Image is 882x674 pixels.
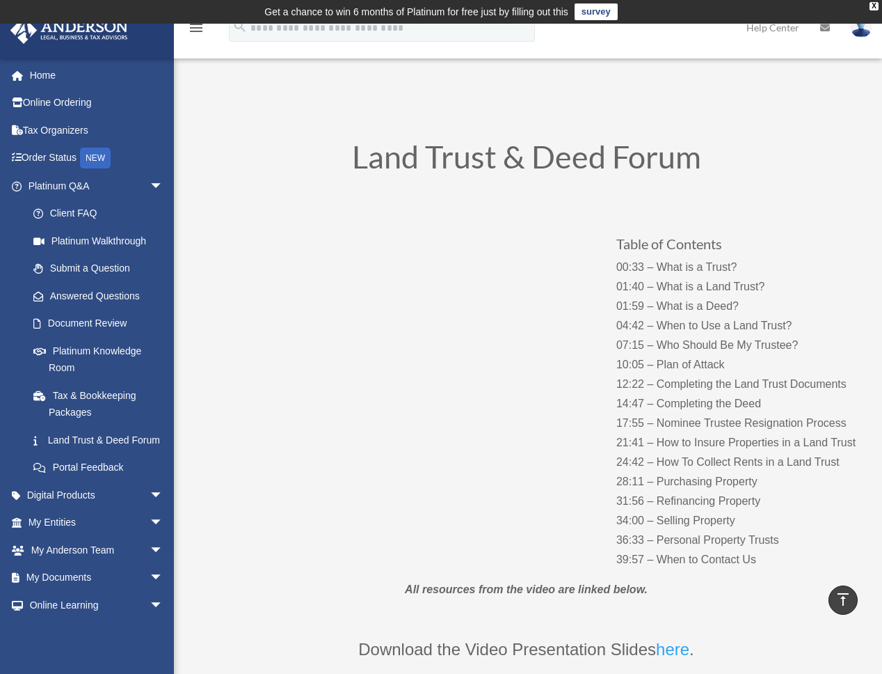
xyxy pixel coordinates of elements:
div: Get a chance to win 6 months of Platinum for free just by filling out this [264,3,568,20]
span: arrow_drop_down [150,564,177,593]
a: Answered Questions [19,282,184,310]
a: Billingarrow_drop_down [10,619,184,647]
img: Anderson Advisors Platinum Portal [6,17,132,44]
a: Tax Organizers [10,116,184,144]
a: My Documentsarrow_drop_down [10,564,184,592]
a: Document Review [19,310,184,338]
h1: Land Trust & Deed Forum [188,141,865,180]
a: Land Trust & Deed Forum [19,426,177,454]
span: arrow_drop_down [150,509,177,538]
a: My Anderson Teamarrow_drop_down [10,536,184,564]
span: arrow_drop_down [150,619,177,648]
i: menu [188,19,205,36]
em: All resources from the video are linked below. [405,583,648,595]
div: NEW [80,148,111,168]
img: User Pic [851,17,872,38]
a: menu [188,24,205,36]
span: arrow_drop_down [150,536,177,565]
a: vertical_align_top [828,586,858,615]
span: arrow_drop_down [150,481,177,510]
a: Client FAQ [19,200,184,228]
span: arrow_drop_down [150,591,177,620]
a: Submit a Question [19,255,184,283]
p: 00:33 – What is a Trust? 01:40 – What is a Land Trust? 01:59 – What is a Deed? 04:42 – When to Us... [616,258,864,570]
a: Online Ordering [10,89,184,117]
h3: Table of Contents [616,237,864,258]
div: close [869,2,879,10]
a: Digital Productsarrow_drop_down [10,481,184,509]
a: Tax & Bookkeeping Packages [19,382,184,426]
a: here [656,640,689,666]
span: arrow_drop_down [150,172,177,201]
a: survey [575,3,618,20]
a: Order StatusNEW [10,144,184,173]
a: Platinum Q&Aarrow_drop_down [10,172,184,200]
a: Online Learningarrow_drop_down [10,591,184,619]
i: search [232,19,248,34]
a: Platinum Knowledge Room [19,337,184,382]
a: My Entitiesarrow_drop_down [10,509,184,537]
a: Portal Feedback [19,454,184,482]
i: vertical_align_top [835,591,851,608]
a: Platinum Walkthrough [19,227,184,255]
a: Home [10,61,184,89]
